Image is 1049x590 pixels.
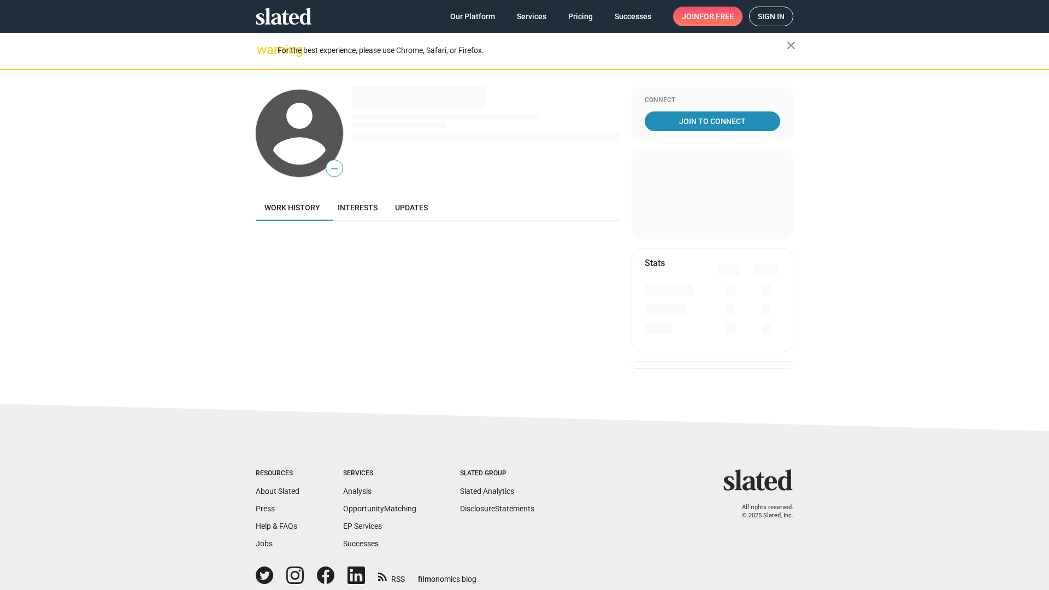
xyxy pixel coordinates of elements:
span: Work history [264,203,320,212]
p: All rights reserved. © 2025 Slated, Inc. [730,504,793,520]
span: Interests [338,203,378,212]
a: About Slated [256,487,299,495]
span: for free [699,7,734,26]
a: Work history [256,194,329,221]
span: Services [517,7,546,26]
a: Analysis [343,487,372,495]
span: Successes [615,7,651,26]
a: Successes [606,7,660,26]
div: Slated Group [460,469,534,478]
a: Press [256,504,275,513]
a: Slated Analytics [460,487,514,495]
span: film [418,575,431,583]
mat-icon: warning [257,43,270,56]
a: Help & FAQs [256,522,297,530]
span: Pricing [568,7,593,26]
a: RSS [378,568,405,585]
a: filmonomics blog [418,565,476,585]
div: Resources [256,469,299,478]
a: EP Services [343,522,382,530]
a: OpportunityMatching [343,504,416,513]
span: Sign in [758,7,785,26]
mat-card-title: Stats [645,257,665,269]
div: Services [343,469,416,478]
a: Services [508,7,555,26]
a: DisclosureStatements [460,504,534,513]
a: Join To Connect [645,111,780,131]
a: Pricing [559,7,602,26]
a: Successes [343,539,379,548]
span: Join To Connect [647,111,778,131]
a: Our Platform [441,7,504,26]
span: — [326,162,343,176]
span: Updates [395,203,428,212]
a: Updates [386,194,437,221]
a: Joinfor free [673,7,742,26]
div: Connect [645,96,780,105]
span: Join [682,7,734,26]
span: Our Platform [450,7,495,26]
a: Interests [329,194,386,221]
mat-icon: close [785,39,798,52]
a: Jobs [256,539,273,548]
div: For the best experience, please use Chrome, Safari, or Firefox. [278,43,787,58]
a: Sign in [749,7,793,26]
